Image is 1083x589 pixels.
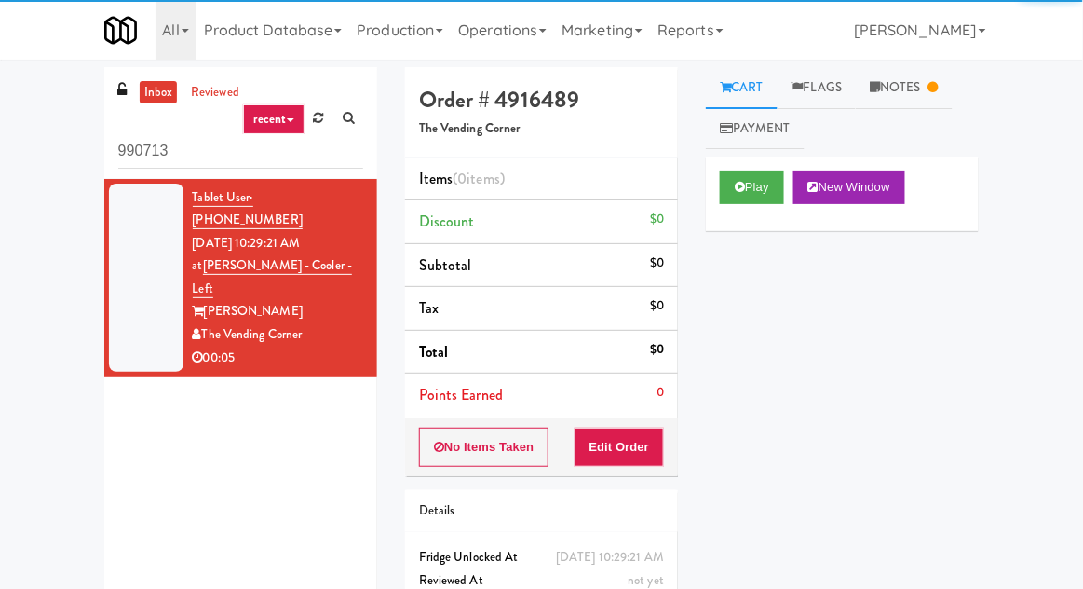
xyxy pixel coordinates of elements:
[186,81,244,104] a: reviewed
[419,500,664,523] div: Details
[650,338,664,362] div: $0
[793,171,905,204] button: New Window
[419,211,475,232] span: Discount
[419,546,664,569] div: Fridge Unlocked At
[193,234,301,275] span: [DATE] 10:29:21 AM at
[140,81,178,104] a: inbox
[118,134,363,169] input: Search vision orders
[575,428,665,467] button: Edit Order
[650,294,664,318] div: $0
[419,168,505,189] span: Items
[856,67,953,109] a: Notes
[720,171,784,204] button: Play
[650,252,664,275] div: $0
[419,122,664,136] h5: The Vending Corner
[243,104,305,134] a: recent
[419,88,664,112] h4: Order # 4916489
[556,546,664,569] div: [DATE] 10:29:21 AM
[453,168,505,189] span: (0 )
[193,347,363,370] div: 00:05
[706,108,805,150] a: Payment
[778,67,857,109] a: Flags
[419,341,449,363] span: Total
[193,323,363,347] div: The Vending Corner
[706,67,778,109] a: Cart
[650,208,664,231] div: $0
[193,256,353,298] a: [PERSON_NAME] - Cooler - Left
[419,254,472,276] span: Subtotal
[467,168,501,189] ng-pluralize: items
[419,297,439,319] span: Tax
[104,14,137,47] img: Micromart
[104,179,377,377] li: Tablet User· [PHONE_NUMBER][DATE] 10:29:21 AM at[PERSON_NAME] - Cooler - Left[PERSON_NAME]The Ven...
[419,428,549,467] button: No Items Taken
[193,188,303,230] a: Tablet User· [PHONE_NUMBER]
[628,571,664,589] span: not yet
[657,381,664,404] div: 0
[419,384,503,405] span: Points Earned
[193,300,363,323] div: [PERSON_NAME]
